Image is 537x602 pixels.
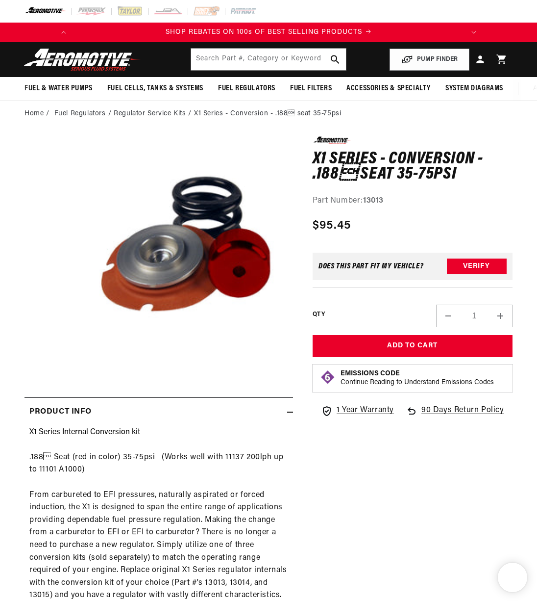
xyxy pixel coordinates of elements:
[283,77,339,100] summary: Fuel Filters
[54,108,114,119] li: Fuel Regulators
[341,370,400,377] strong: Emissions Code
[313,217,351,235] span: $95.45
[191,49,346,70] input: Search by Part Number, Category or Keyword
[73,27,464,38] a: SHOP REBATES ON 100s OF BEST SELLING PRODUCTS
[211,77,283,100] summary: Fuel Regulators
[337,404,394,417] span: 1 Year Warranty
[320,369,336,385] img: Emissions code
[194,108,341,119] li: X1 Series - Conversion - .188 seat 35-75psi
[290,83,332,94] span: Fuel Filters
[24,136,293,378] media-gallery: Gallery Viewer
[24,108,44,119] a: Home
[73,27,464,38] div: Announcement
[324,49,346,70] button: search button
[445,83,503,94] span: System Diagrams
[29,406,91,419] h2: Product Info
[100,77,211,100] summary: Fuel Cells, Tanks & Systems
[73,27,464,38] div: 1 of 2
[166,28,362,36] span: SHOP REBATES ON 100s OF BEST SELLING PRODUCTS
[339,77,438,100] summary: Accessories & Specialty
[313,152,513,183] h1: X1 Series - Conversion - .188 seat 35-75psi
[421,404,504,427] span: 90 Days Return Policy
[21,48,144,71] img: Aeromotive
[24,83,93,94] span: Fuel & Water Pumps
[313,335,513,357] button: Add to Cart
[313,195,513,208] div: Part Number:
[313,311,325,319] label: QTY
[24,108,513,119] nav: breadcrumbs
[321,404,394,417] a: 1 Year Warranty
[54,23,73,42] button: Translation missing: en.sections.announcements.previous_announcement
[447,259,507,274] button: Verify
[346,83,431,94] span: Accessories & Specialty
[341,378,494,387] p: Continue Reading to Understand Emissions Codes
[390,49,469,71] button: PUMP FINDER
[17,77,100,100] summary: Fuel & Water Pumps
[464,23,484,42] button: Translation missing: en.sections.announcements.next_announcement
[318,262,424,270] div: Does This part fit My vehicle?
[341,369,494,387] button: Emissions CodeContinue Reading to Understand Emissions Codes
[218,83,275,94] span: Fuel Regulators
[24,398,293,426] summary: Product Info
[363,197,384,205] strong: 13013
[114,108,194,119] li: Regulator Service Kits
[29,428,140,436] span: X1 Series Internal Conversion kit
[438,77,511,100] summary: System Diagrams
[406,404,504,427] a: 90 Days Return Policy
[107,83,203,94] span: Fuel Cells, Tanks & Systems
